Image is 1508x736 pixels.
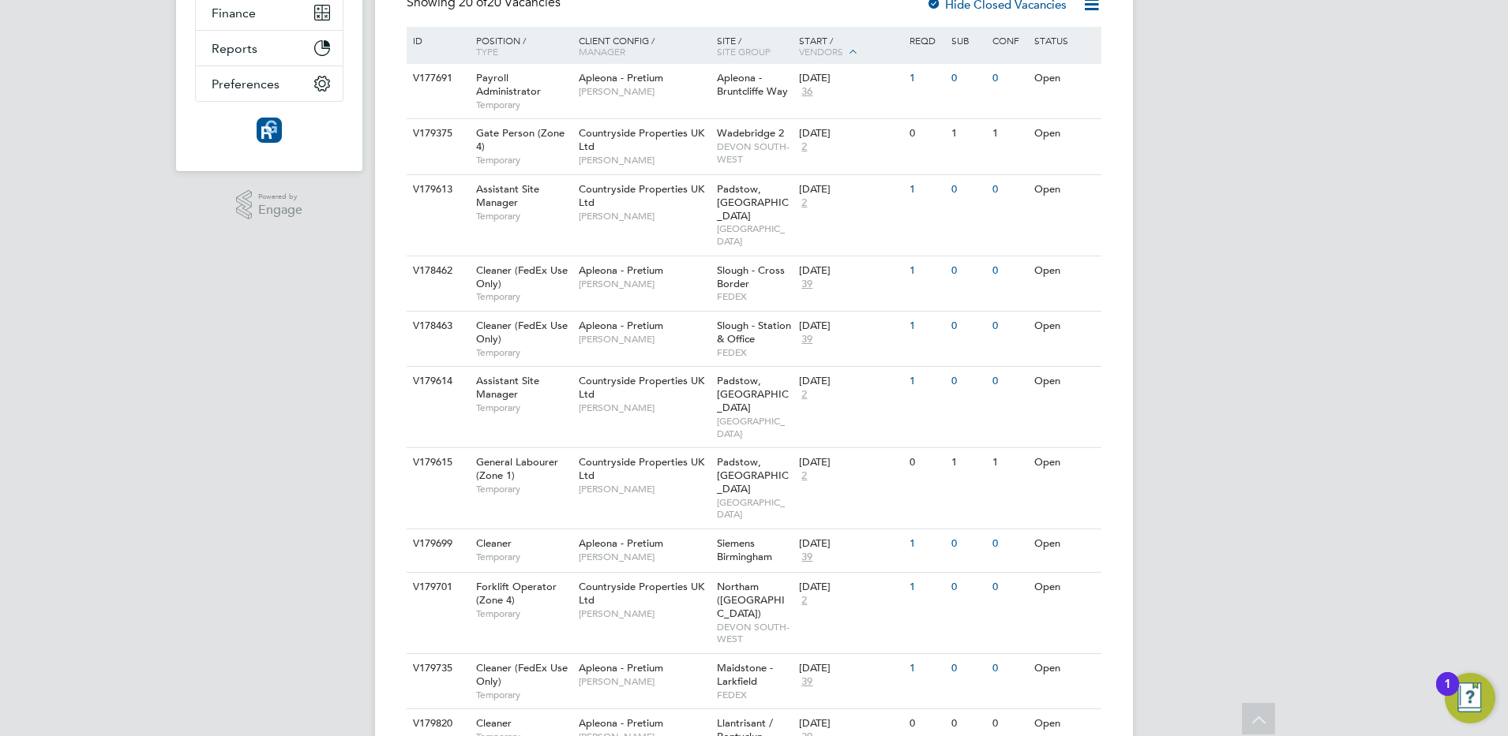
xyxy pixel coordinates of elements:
[258,190,302,204] span: Powered by
[717,580,785,620] span: Northam ([GEOGRAPHIC_DATA])
[579,45,625,58] span: Manager
[212,41,257,56] span: Reports
[409,573,464,602] div: V179701
[717,182,789,222] span: Padstow, [GEOGRAPHIC_DATA]
[799,140,809,154] span: 2
[947,256,988,286] div: 0
[717,536,772,563] span: Siemens Birmingham
[906,175,947,204] div: 1
[476,290,571,303] span: Temporary
[906,256,947,286] div: 1
[906,367,947,396] div: 1
[799,375,902,388] div: [DATE]
[476,263,568,290] span: Cleaner (FedEx Use Only)
[579,85,709,98] span: [PERSON_NAME]
[579,536,663,550] span: Apleona - Pretium
[579,607,709,620] span: [PERSON_NAME]
[906,27,947,54] div: Reqd
[409,312,464,341] div: V178463
[947,573,988,602] div: 0
[579,551,709,563] span: [PERSON_NAME]
[258,204,302,217] span: Engage
[1030,256,1099,286] div: Open
[1030,64,1099,93] div: Open
[799,72,902,85] div: [DATE]
[988,27,1030,54] div: Conf
[906,448,947,477] div: 0
[579,716,663,730] span: Apleona - Pretium
[579,182,704,209] span: Countryside Properties UK Ltd
[476,45,498,58] span: Type
[795,27,906,66] div: Start /
[1030,448,1099,477] div: Open
[799,85,815,99] span: 36
[988,654,1030,683] div: 0
[409,119,464,148] div: V179375
[579,278,709,290] span: [PERSON_NAME]
[906,529,947,559] div: 1
[717,263,785,290] span: Slough - Cross Border
[988,573,1030,602] div: 0
[579,374,704,401] span: Countryside Properties UK Ltd
[1030,27,1099,54] div: Status
[212,6,256,21] span: Finance
[799,469,809,483] span: 2
[947,175,988,204] div: 0
[409,64,464,93] div: V177691
[717,689,792,701] span: FEDEX
[196,66,343,101] button: Preferences
[1030,654,1099,683] div: Open
[409,529,464,559] div: V179699
[799,551,815,564] span: 39
[717,374,789,414] span: Padstow, [GEOGRAPHIC_DATA]
[947,367,988,396] div: 0
[906,573,947,602] div: 1
[409,175,464,204] div: V179613
[717,455,789,495] span: Padstow, [GEOGRAPHIC_DATA]
[212,77,279,92] span: Preferences
[476,182,539,209] span: Assistant Site Manager
[799,196,809,210] span: 2
[476,71,541,98] span: Payroll Administrator
[476,402,571,414] span: Temporary
[476,689,571,701] span: Temporary
[988,529,1030,559] div: 0
[988,367,1030,396] div: 0
[579,263,663,277] span: Apleona - Pretium
[1030,312,1099,341] div: Open
[476,716,512,730] span: Cleaner
[988,256,1030,286] div: 0
[906,64,947,93] div: 1
[713,27,796,65] div: Site /
[717,496,792,521] span: [GEOGRAPHIC_DATA]
[409,448,464,477] div: V179615
[799,594,809,607] span: 2
[799,581,902,594] div: [DATE]
[409,654,464,683] div: V179735
[717,45,771,58] span: Site Group
[947,64,988,93] div: 0
[799,717,902,730] div: [DATE]
[464,27,575,65] div: Position /
[476,374,539,401] span: Assistant Site Manager
[988,448,1030,477] div: 1
[799,388,809,402] span: 2
[257,118,282,143] img: resourcinggroup-logo-retina.png
[717,71,788,98] span: Apleona - Bruntcliffe Way
[579,580,704,607] span: Countryside Properties UK Ltd
[799,264,902,278] div: [DATE]
[476,455,558,482] span: General Labourer (Zone 1)
[196,31,343,65] button: Reports
[579,661,663,674] span: Apleona - Pretium
[799,319,902,333] div: [DATE]
[717,222,792,247] span: [GEOGRAPHIC_DATA]
[947,654,988,683] div: 0
[476,483,571,495] span: Temporary
[409,256,464,286] div: V178462
[1030,573,1099,602] div: Open
[717,140,792,165] span: DEVON SOUTH-WEST
[988,312,1030,341] div: 0
[799,45,843,58] span: Vendors
[717,621,792,645] span: DEVON SOUTH-WEST
[579,319,663,332] span: Apleona - Pretium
